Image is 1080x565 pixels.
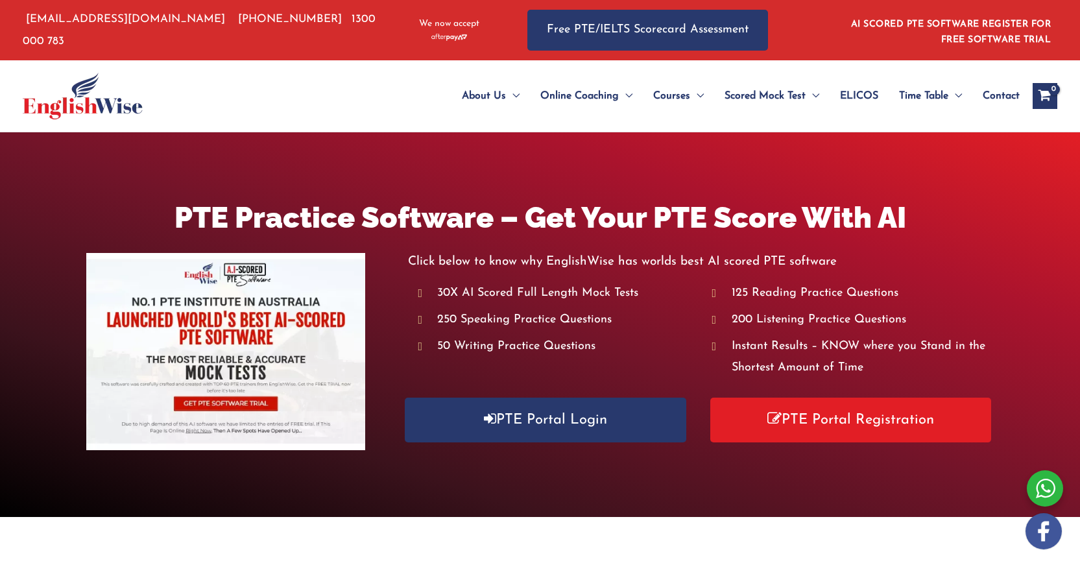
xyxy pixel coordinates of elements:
a: About UsMenu Toggle [451,73,530,119]
a: Free PTE/IELTS Scorecard Assessment [527,10,768,51]
a: AI SCORED PTE SOFTWARE REGISTER FOR FREE SOFTWARE TRIAL [851,19,1051,45]
span: ELICOS [840,73,878,119]
li: 125 Reading Practice Questions [712,283,994,304]
span: Menu Toggle [948,73,962,119]
li: 200 Listening Practice Questions [712,309,994,331]
li: 30X AI Scored Full Length Mock Tests [418,283,699,304]
a: View Shopping Cart, empty [1033,83,1057,109]
aside: Header Widget 1 [843,9,1057,51]
h1: PTE Practice Software – Get Your PTE Score With AI [86,197,994,238]
a: PTE Portal Registration [710,398,991,442]
span: Time Table [899,73,948,119]
li: 250 Speaking Practice Questions [418,309,699,331]
a: Online CoachingMenu Toggle [530,73,643,119]
span: Courses [653,73,690,119]
span: Menu Toggle [806,73,819,119]
span: We now accept [419,18,479,30]
p: Click below to know why EnglishWise has worlds best AI scored PTE software [408,251,993,272]
span: About Us [462,73,506,119]
img: cropped-ew-logo [23,73,143,119]
img: white-facebook.png [1026,513,1062,549]
a: Time TableMenu Toggle [889,73,972,119]
a: Contact [972,73,1020,119]
a: [EMAIL_ADDRESS][DOMAIN_NAME] [23,14,225,25]
li: Instant Results – KNOW where you Stand in the Shortest Amount of Time [712,336,994,379]
a: CoursesMenu Toggle [643,73,714,119]
span: Online Coaching [540,73,619,119]
a: PTE Portal Login [405,398,686,442]
span: Menu Toggle [619,73,632,119]
nav: Site Navigation: Main Menu [431,73,1020,119]
a: Scored Mock TestMenu Toggle [714,73,830,119]
a: [PHONE_NUMBER] [238,14,342,25]
span: Menu Toggle [690,73,704,119]
span: Contact [983,73,1020,119]
span: Scored Mock Test [725,73,806,119]
a: ELICOS [830,73,889,119]
span: Menu Toggle [506,73,520,119]
li: 50 Writing Practice Questions [418,336,699,357]
img: Afterpay-Logo [431,34,467,41]
a: 1300 000 783 [23,14,376,46]
img: pte-institute-main [86,253,365,450]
